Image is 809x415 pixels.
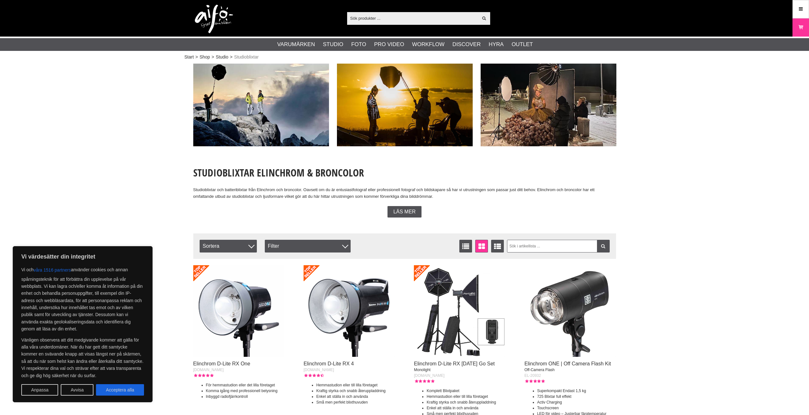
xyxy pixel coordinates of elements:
[597,240,610,252] a: Filtrera
[200,240,257,252] span: Sortera
[537,399,616,405] li: Activ Charging
[524,361,611,366] a: Elinchrom ONE | Off Camera Flash Kit
[195,5,233,33] img: logo.png
[206,394,285,399] li: Inbyggd radiofjärrkontroll
[524,368,555,372] span: Off-Camera Flash
[96,384,144,396] button: Acceptera alla
[507,240,610,252] input: Sök i artikellista ...
[537,388,616,394] li: Superkompakt Endast 1,5 kg
[304,361,354,366] a: Elinchrom D-Lite RX 4
[481,64,616,146] img: Annons:011 ban-stubli008.jpg
[351,40,366,49] a: Foto
[184,54,194,60] a: Start
[316,382,395,388] li: Hemmastudion eller till lilla företaget
[21,384,58,396] button: Anpassa
[13,246,153,402] div: Vi värdesätter din integritet
[427,394,505,399] li: Hemmastudion eller till lilla företaget
[304,368,334,372] span: [DOMAIN_NAME]
[193,265,285,357] img: Elinchrom D-Lite RX One
[304,265,395,357] img: Elinchrom D-Lite RX 4
[193,64,329,146] img: Annons:010 ban-stubli012.jpg
[61,384,93,396] button: Avvisa
[414,361,495,366] a: Elinchrom D-Lite RX [DATE] Go Set
[265,240,351,252] div: Filter
[193,361,250,366] a: Elinchrom D-Lite RX One
[21,336,144,379] p: Vänligen observera att ditt medgivande kommer att gälla för alla våra underdomäner. När du har ge...
[234,54,259,60] span: Studioblixtar
[537,394,616,399] li: 725 Blixtar full effekt
[427,388,505,394] li: Komplett Blixtpaket
[304,373,324,378] div: Kundbetyg: 4.50
[21,253,144,260] p: Vi värdesätter din integritet
[323,40,343,49] a: Studio
[537,405,616,411] li: Touchscreen
[193,187,616,200] p: Studioblixtar och batteriblixtar från Elinchrom och broncolor. Oavsett om du är entusiastfotograf...
[414,373,444,378] span: [DOMAIN_NAME]
[374,40,404,49] a: Pro Video
[489,40,504,49] a: Hyra
[459,240,472,252] a: Listvisning
[491,240,504,252] a: Utökad listvisning
[524,378,545,384] div: Kundbetyg: 5.00
[393,209,415,215] span: Läs mer
[34,264,71,276] button: våra 1516 partners
[200,54,210,60] a: Shop
[427,405,505,411] li: Enkel att ställa in och använda
[316,394,395,399] li: Enkel att ställa in och använda
[21,264,144,333] p: Vi och använder cookies och annan spårningsteknik för att förbättra din upplevelse på vår webbpla...
[206,382,285,388] li: För hemmastudion eller det lilla företaget
[193,368,224,372] span: [DOMAIN_NAME]
[452,40,481,49] a: Discover
[277,40,315,49] a: Varumärken
[427,399,505,405] li: Kraftig styrka och snabb återuppladdning
[347,13,478,23] input: Sök produkter ...
[193,373,214,378] div: Kundbetyg: 5.00
[206,388,285,394] li: Komma igång med professionell belysning
[337,64,473,146] img: Annons:001 ban-stubli001.jpg
[216,54,229,60] a: Studio
[475,240,488,252] a: Fönstervisning
[414,378,434,384] div: Kundbetyg: 5.00
[230,54,232,60] span: >
[524,373,541,378] span: EL-20932
[414,265,505,357] img: Elinchrom D-Lite RX 4/4 To Go Set
[211,54,214,60] span: >
[195,54,198,60] span: >
[412,40,444,49] a: Workflow
[524,265,616,357] img: Elinchrom ONE | Off Camera Flash Kit
[316,388,395,394] li: Kraftig styrka och snabb återuppladdning
[414,368,430,372] span: Monolight
[511,40,533,49] a: Outlet
[316,399,395,405] li: Små men perfekt blixthuvuden
[193,166,616,180] h1: Studioblixtar Elinchrom & broncolor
